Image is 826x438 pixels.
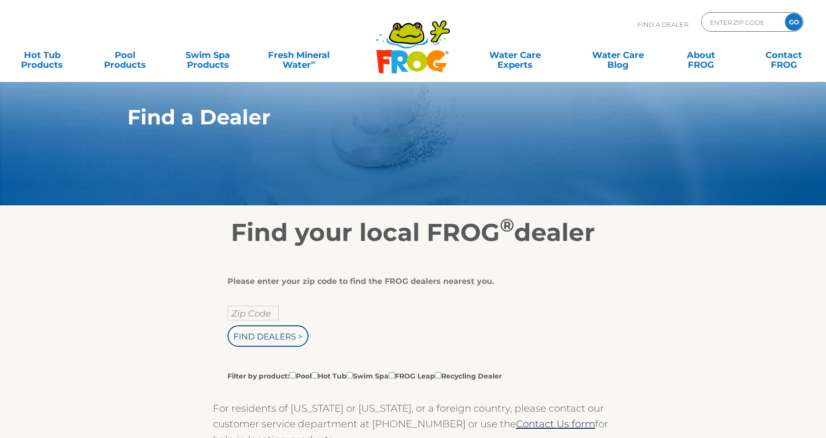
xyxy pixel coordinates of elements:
input: Zip Code Form [709,15,775,29]
input: Filter by product:PoolHot TubSwim SpaFROG LeapRecycling Dealer [289,372,296,378]
label: Filter by product: Pool Hot Tub Swim Spa FROG Leap Recycling Dealer [227,370,502,381]
a: Swim SpaProducts [176,45,240,65]
input: Filter by product:PoolHot TubSwim SpaFROG LeapRecycling Dealer [389,372,395,378]
a: Fresh MineralWater∞ [259,45,339,65]
input: Filter by product:PoolHot TubSwim SpaFROG LeapRecycling Dealer [311,372,318,378]
input: Filter by product:PoolHot TubSwim SpaFROG LeapRecycling Dealer [435,372,441,378]
a: ContactFROG [752,45,816,65]
input: Find Dealers > [227,325,309,347]
a: Water CareExperts [462,45,567,65]
a: AboutFROG [669,45,733,65]
a: Hot TubProducts [10,45,74,65]
sup: ∞ [311,58,316,66]
p: Find A Dealer [638,12,688,37]
sup: ® [500,214,514,236]
a: Water CareBlog [586,45,650,65]
input: GO [785,13,803,31]
h1: Find a Dealer [127,105,653,129]
input: Filter by product:PoolHot TubSwim SpaFROG LeapRecycling Dealer [347,372,353,378]
a: PoolProducts [93,45,157,65]
h2: Find your local FROG dealer [113,218,713,247]
a: Contact Us form [516,418,595,430]
div: Please enter your zip code to find the FROG dealers nearest you. [227,277,591,286]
